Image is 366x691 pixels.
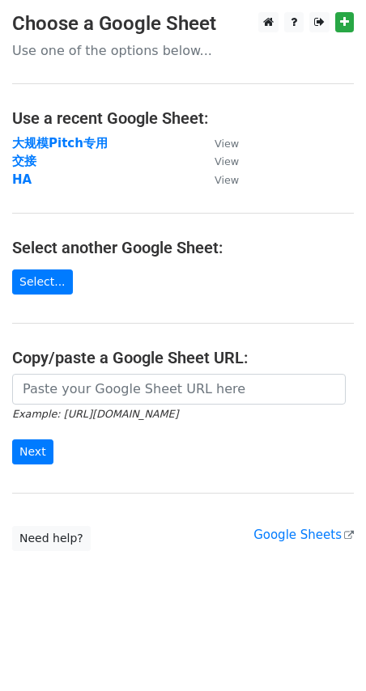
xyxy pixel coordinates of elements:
[198,172,239,187] a: View
[12,238,354,257] h4: Select another Google Sheet:
[12,269,73,295] a: Select...
[12,12,354,36] h3: Choose a Google Sheet
[215,138,239,150] small: View
[12,439,53,464] input: Next
[12,408,178,420] small: Example: [URL][DOMAIN_NAME]
[12,108,354,128] h4: Use a recent Google Sheet:
[253,528,354,542] a: Google Sheets
[12,154,36,168] a: 交接
[12,348,354,367] h4: Copy/paste a Google Sheet URL:
[12,172,32,187] a: HA
[12,42,354,59] p: Use one of the options below...
[12,374,346,405] input: Paste your Google Sheet URL here
[12,136,108,150] a: 大规模Pitch专用
[198,136,239,150] a: View
[215,155,239,167] small: View
[12,526,91,551] a: Need help?
[215,174,239,186] small: View
[198,154,239,168] a: View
